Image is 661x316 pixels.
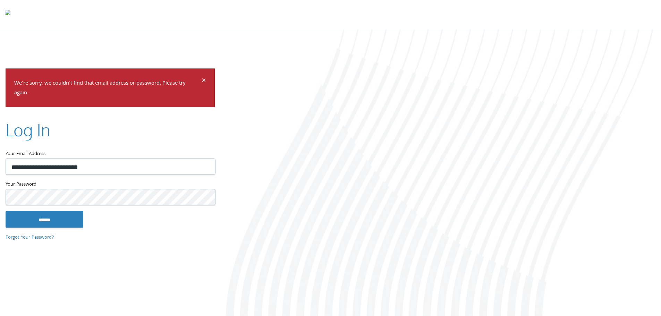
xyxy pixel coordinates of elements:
[6,180,215,189] label: Your Password
[202,77,206,85] button: Dismiss alert
[14,78,201,99] p: We're sorry, we couldn't find that email address or password. Please try again.
[202,74,206,88] span: ×
[6,233,54,241] a: Forgot Your Password?
[5,7,10,21] img: todyl-logo-dark.svg
[6,118,50,142] h2: Log In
